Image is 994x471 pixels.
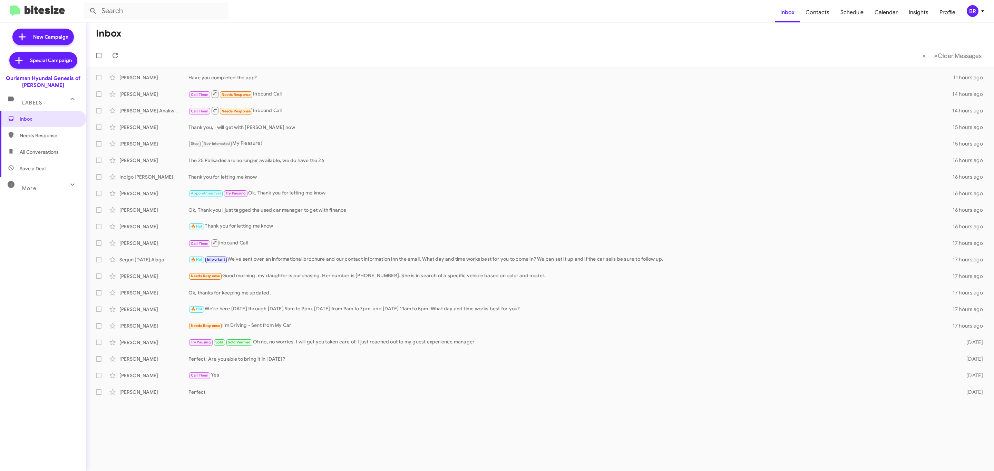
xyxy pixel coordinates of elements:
[191,224,203,229] span: 🔥 Hot
[952,190,988,197] div: 16 hours ago
[188,289,952,296] div: Ok, thanks for keeping me updated,
[119,190,188,197] div: [PERSON_NAME]
[188,173,952,180] div: Thank you for letting me know
[12,29,74,45] a: New Campaign
[930,49,986,63] button: Next
[96,28,121,39] h1: Inbox
[9,52,77,69] a: Special Campaign
[119,173,188,180] div: Indigo [PERSON_NAME]
[119,140,188,147] div: [PERSON_NAME]
[934,51,938,60] span: »
[918,49,930,63] button: Previous
[952,157,988,164] div: 16 hours ago
[188,157,952,164] div: The 25 Palisades are no longer available, we do have the 26
[222,109,251,113] span: Needs Response
[30,57,72,64] span: Special Campaign
[188,106,952,115] div: Inbound Call
[119,124,188,131] div: [PERSON_NAME]
[952,74,988,81] div: 11 hours ago
[188,355,952,362] div: Perfect! Are you able to bring it in [DATE]?
[952,140,988,147] div: 15 hours ago
[952,306,988,313] div: 17 hours ago
[952,322,988,329] div: 17 hours ago
[119,256,188,263] div: Segun [DATE] Alaga
[84,3,228,19] input: Search
[952,339,988,346] div: [DATE]
[934,2,961,22] a: Profile
[119,273,188,280] div: [PERSON_NAME]
[952,207,988,213] div: 16 hours ago
[222,92,251,97] span: Needs Response
[119,372,188,379] div: [PERSON_NAME]
[918,49,986,63] nav: Page navigation example
[119,339,188,346] div: [PERSON_NAME]
[119,355,188,362] div: [PERSON_NAME]
[119,322,188,329] div: [PERSON_NAME]
[835,2,869,22] a: Schedule
[215,340,223,344] span: Sold
[228,340,251,344] span: Sold Verified
[952,355,988,362] div: [DATE]
[191,191,221,196] span: Appointment Set
[20,149,59,156] span: All Conversations
[188,305,952,313] div: We're here [DATE] through [DATE] 9am to 9pm, [DATE] from 9am to 7pm, and [DATE] 11am to 5pm. What...
[191,257,203,262] span: 🔥 Hot
[188,272,952,280] div: Good morning, my daughter is purchasing. Her number is [PHONE_NUMBER]. She is in search of a spec...
[119,306,188,313] div: [PERSON_NAME]
[22,185,36,191] span: More
[967,5,978,17] div: BR
[952,223,988,230] div: 16 hours ago
[903,2,934,22] a: Insights
[188,322,952,330] div: I'm Driving - Sent from My Car
[191,141,199,146] span: Stop
[191,92,209,97] span: Call Them
[188,124,952,131] div: Thank you, I will get with [PERSON_NAME] now
[207,257,225,262] span: Important
[938,52,982,60] span: Older Messages
[952,289,988,296] div: 17 hours ago
[191,274,220,278] span: Needs Response
[191,109,209,113] span: Call Them
[952,256,988,263] div: 17 hours ago
[188,222,952,230] div: Thank you for letting me know
[191,323,220,328] span: Needs Response
[188,74,952,81] div: Have you completed the app?
[952,173,988,180] div: 16 hours ago
[20,116,78,122] span: Inbox
[922,51,926,60] span: «
[119,107,188,114] div: [PERSON_NAME] Anakwah
[191,340,211,344] span: Try Pausing
[952,389,988,395] div: [DATE]
[188,239,952,247] div: Inbound Call
[952,91,988,98] div: 14 hours ago
[20,132,78,139] span: Needs Response
[952,240,988,247] div: 17 hours ago
[20,165,46,172] span: Save a Deal
[191,307,203,311] span: 🔥 Hot
[952,372,988,379] div: [DATE]
[119,157,188,164] div: [PERSON_NAME]
[119,74,188,81] div: [PERSON_NAME]
[800,2,835,22] a: Contacts
[869,2,903,22] a: Calendar
[188,371,952,379] div: Yes
[775,2,800,22] a: Inbox
[119,91,188,98] div: [PERSON_NAME]
[119,389,188,395] div: [PERSON_NAME]
[188,90,952,98] div: Inbound Call
[188,189,952,197] div: Ok, Thank you for letting me know
[188,338,952,346] div: Oh no, no worries, I will get you taken care of. I just reached out to my guest experience manager
[119,223,188,230] div: [PERSON_NAME]
[119,240,188,247] div: [PERSON_NAME]
[191,241,209,246] span: Call Them
[952,124,988,131] div: 15 hours ago
[952,273,988,280] div: 17 hours ago
[952,107,988,114] div: 14 hours ago
[33,33,68,40] span: New Campaign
